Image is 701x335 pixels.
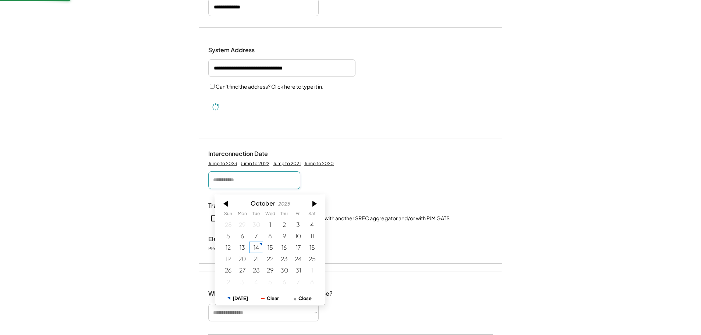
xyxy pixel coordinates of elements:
div: 10/05/2025 [221,230,235,242]
div: Please first enter the system's address above. [208,246,302,252]
div: 10/22/2025 [263,253,277,264]
div: 10/08/2025 [263,230,277,242]
div: 10/25/2025 [305,253,319,264]
div: 10/12/2025 [221,242,235,253]
div: 11/02/2025 [221,276,235,287]
div: 10/16/2025 [277,242,291,253]
th: Tuesday [249,211,263,218]
div: 11/01/2025 [305,264,319,276]
div: October [251,200,275,207]
div: What make of inverter does this system use? [208,282,333,299]
div: System Address [208,46,282,54]
div: 10/07/2025 [249,230,263,242]
div: Electric Utility [208,235,282,243]
div: 11/05/2025 [263,276,277,287]
div: 9/28/2025 [221,219,235,230]
div: 11/04/2025 [249,276,263,287]
div: Interconnection Date [208,150,282,158]
th: Sunday [221,211,235,218]
button: Close [286,292,319,305]
div: 10/09/2025 [277,230,291,242]
div: 10/28/2025 [249,264,263,276]
div: 2025 [278,201,290,207]
div: Jump to 2021 [273,161,301,167]
th: Saturday [305,211,319,218]
div: 10/04/2025 [305,219,319,230]
div: 10/31/2025 [291,264,305,276]
div: 10/20/2025 [235,253,249,264]
button: [DATE] [222,292,254,305]
div: 10/13/2025 [235,242,249,253]
div: Jump to 2022 [241,161,269,167]
div: 10/19/2025 [221,253,235,264]
div: 10/17/2025 [291,242,305,253]
div: 10/21/2025 [249,253,263,264]
div: 10/01/2025 [263,219,277,230]
div: 10/24/2025 [291,253,305,264]
div: 10/23/2025 [277,253,291,264]
div: 10/06/2025 [235,230,249,242]
div: This system has been previously registered with another SREC aggregator and/or with PJM GATS [221,215,450,222]
div: 10/30/2025 [277,264,291,276]
div: 10/18/2025 [305,242,319,253]
div: 10/10/2025 [291,230,305,242]
div: 11/06/2025 [277,276,291,287]
div: 9/29/2025 [235,219,249,230]
div: Jump to 2020 [304,161,334,167]
th: Thursday [277,211,291,218]
div: 10/27/2025 [235,264,249,276]
th: Wednesday [263,211,277,218]
div: 11/03/2025 [235,276,249,287]
div: 11/07/2025 [291,276,305,287]
div: 9/30/2025 [249,219,263,230]
div: 10/26/2025 [221,264,235,276]
div: Transfer or Previously Registered? [208,202,304,210]
div: 10/02/2025 [277,219,291,230]
div: 10/03/2025 [291,219,305,230]
div: 10/14/2025 [249,242,263,253]
div: Jump to 2023 [208,161,237,167]
div: 10/15/2025 [263,242,277,253]
button: Clear [254,292,286,305]
label: Can't find the address? Click here to type it in. [216,83,323,90]
th: Friday [291,211,305,218]
th: Monday [235,211,249,218]
div: 10/11/2025 [305,230,319,242]
div: 11/08/2025 [305,276,319,287]
div: 10/29/2025 [263,264,277,276]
